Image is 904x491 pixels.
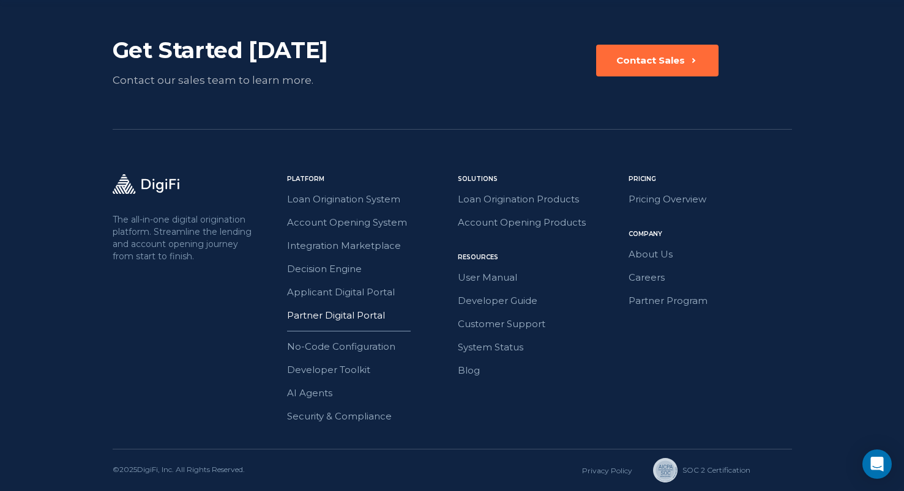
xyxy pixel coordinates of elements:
[287,284,450,300] a: Applicant Digital Portal
[113,72,385,89] div: Contact our sales team to learn more.
[113,464,245,476] div: © 2025 DigiFi, Inc. All Rights Reserved.
[629,270,792,286] a: Careers
[629,246,792,262] a: About Us
[582,466,632,475] a: Privacy Policy
[113,213,255,262] p: The all-in-one digital origination platform. Streamline the lending and account opening journey f...
[287,385,450,401] a: AI Agents
[458,270,621,286] a: User Manual
[458,215,621,231] a: Account Opening Products
[616,54,685,67] div: Contact Sales
[287,408,450,424] a: Security & Compliance
[113,36,385,64] div: Get Started [DATE]
[458,293,621,309] a: Developer Guide
[458,253,621,262] div: Resources
[596,45,719,76] button: Contact Sales
[287,215,450,231] a: Account Opening System
[653,458,734,482] a: SOC 2 Сertification
[287,308,450,323] a: Partner Digital Portal
[458,363,621,378] a: Blog
[287,238,450,254] a: Integration Marketplace
[287,362,450,378] a: Developer Toolkit
[458,174,621,184] div: Solutions
[287,261,450,277] a: Decision Engine
[629,229,792,239] div: Company
[596,45,719,89] a: Contact Sales
[862,449,892,479] div: Open Intercom Messenger
[287,339,450,355] a: No-Code Configuration
[287,174,450,184] div: Platform
[682,465,750,476] div: SOC 2 Сertification
[629,293,792,309] a: Partner Program
[287,191,450,207] a: Loan Origination System
[629,174,792,184] div: Pricing
[629,191,792,207] a: Pricing Overview
[458,316,621,332] a: Customer Support
[458,191,621,207] a: Loan Origination Products
[458,339,621,355] a: System Status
